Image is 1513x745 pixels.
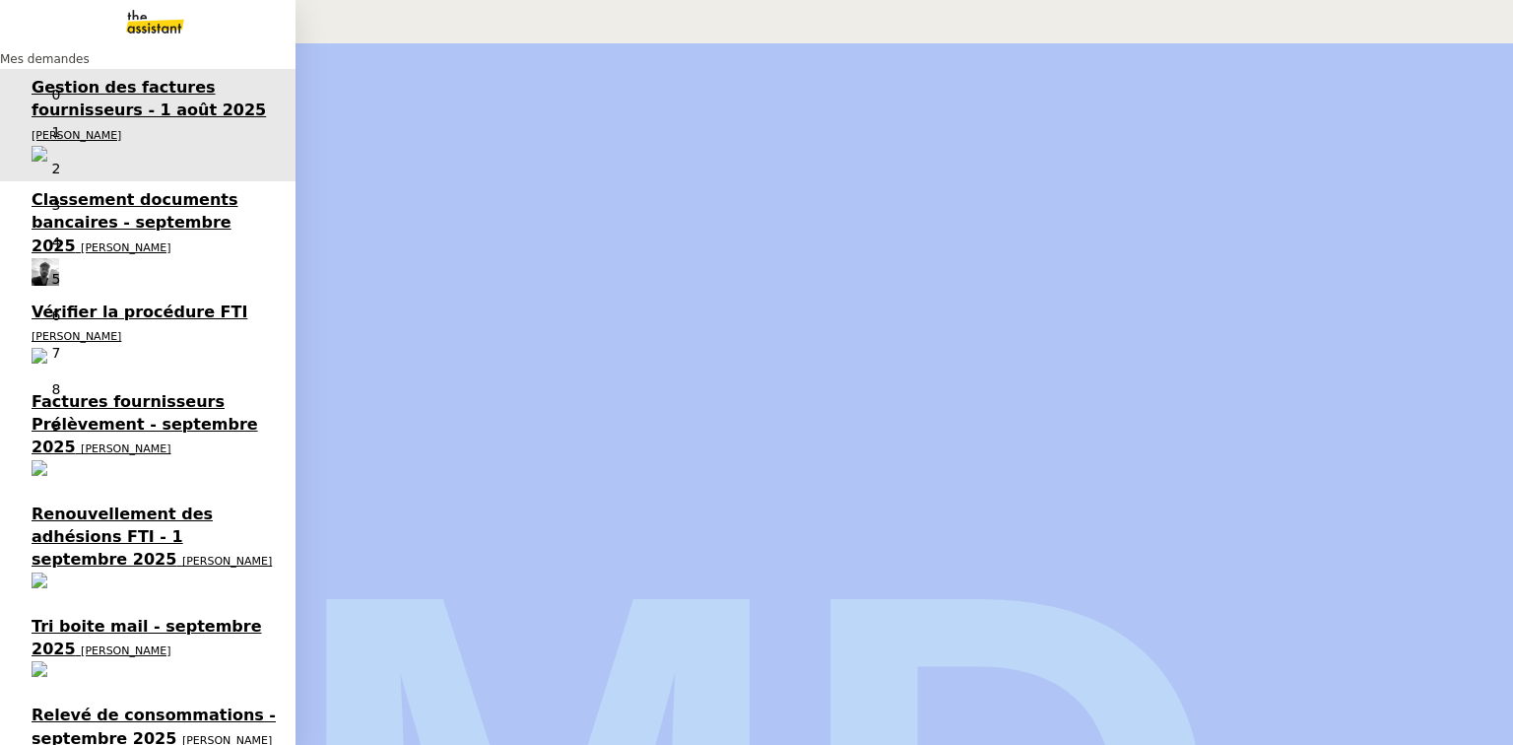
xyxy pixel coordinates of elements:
p: 3 [52,194,61,217]
span: [PERSON_NAME] [81,442,170,455]
img: users%2FDBF5gIzOT6MfpzgDQC7eMkIK8iA3%2Favatar%2Fd943ca6c-06ba-4e73-906b-d60e05e423d3 [32,348,59,364]
img: users%2FHIWaaSoTa5U8ssS5t403NQMyZZE3%2Favatar%2Fa4be050e-05fa-4f28-bbe7-e7e8e4788720 [32,146,59,162]
nz-badge-sup: 1 [52,84,61,438]
p: 5 [52,268,61,291]
span: Gestion des factures fournisseurs - 1 août 2025 [32,78,266,119]
span: Factures fournisseurs Prélèvement - septembre 2025 [32,392,258,457]
span: Tri boite mail - septembre 2025 [32,617,262,658]
p: 6 [52,305,61,327]
p: 1 [52,121,61,144]
span: [PERSON_NAME] [81,241,170,254]
span: [PERSON_NAME] [182,555,272,568]
span: Renouvellement des adhésions FTI - 1 septembre 2025 [32,505,213,570]
span: [PERSON_NAME] [32,129,121,142]
img: users%2FHIWaaSoTa5U8ssS5t403NQMyZZE3%2Favatar%2Fa4be050e-05fa-4f28-bbe7-e7e8e4788720 [32,460,59,476]
img: users%2FDBF5gIzOT6MfpzgDQC7eMkIK8iA3%2Favatar%2Fd943ca6c-06ba-4e73-906b-d60e05e423d3 [32,573,59,588]
span: [PERSON_NAME] [81,644,170,657]
p: 9 [52,415,61,438]
span: Vérifier la procédure FTI [32,303,247,321]
p: 7 [52,342,61,365]
p: 2 [52,158,61,180]
img: ee3399b4-027e-46f8-8bb8-fca30cb6f74c [32,258,59,286]
p: 0 [52,84,61,106]
span: Classement documents bancaires - septembre 2025 [32,190,237,255]
img: users%2F9mvJqJUvllffspLsQzytnd0Nt4c2%2Favatar%2F82da88e3-d90d-4e39-b37d-dcb7941179ae [32,661,59,677]
p: 4 [52,232,61,254]
span: [PERSON_NAME] [32,330,121,343]
p: 8 [52,378,61,401]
